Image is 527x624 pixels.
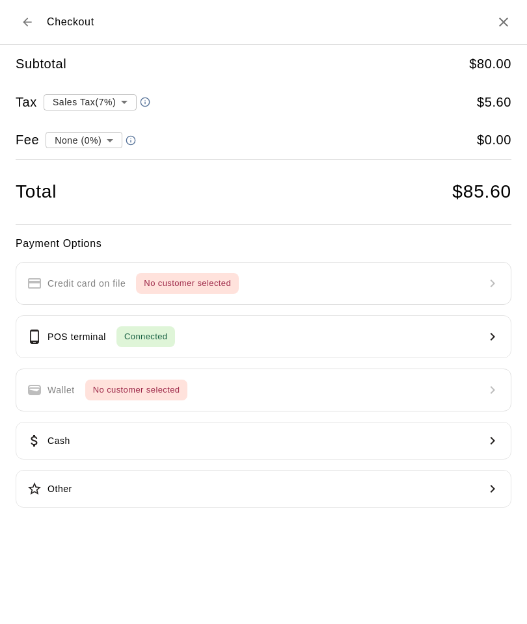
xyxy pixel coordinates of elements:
[477,94,511,111] h5: $ 5.60
[496,14,511,30] button: Close
[47,482,72,496] p: Other
[47,330,106,344] p: POS terminal
[16,10,94,34] div: Checkout
[47,434,70,448] p: Cash
[44,90,137,114] div: Sales Tax ( 7 %)
[452,181,511,203] h4: $ 85.60
[46,128,122,152] div: None (0%)
[116,330,175,344] span: Connected
[16,10,39,34] button: Back to cart
[16,94,37,111] h5: Tax
[16,422,511,460] button: Cash
[16,181,57,203] h4: Total
[16,131,39,149] h5: Fee
[469,55,511,73] h5: $ 80.00
[16,315,511,358] button: POS terminalConnected
[16,235,511,252] h6: Payment Options
[16,55,66,73] h5: Subtotal
[16,470,511,508] button: Other
[477,131,511,149] h5: $ 0.00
